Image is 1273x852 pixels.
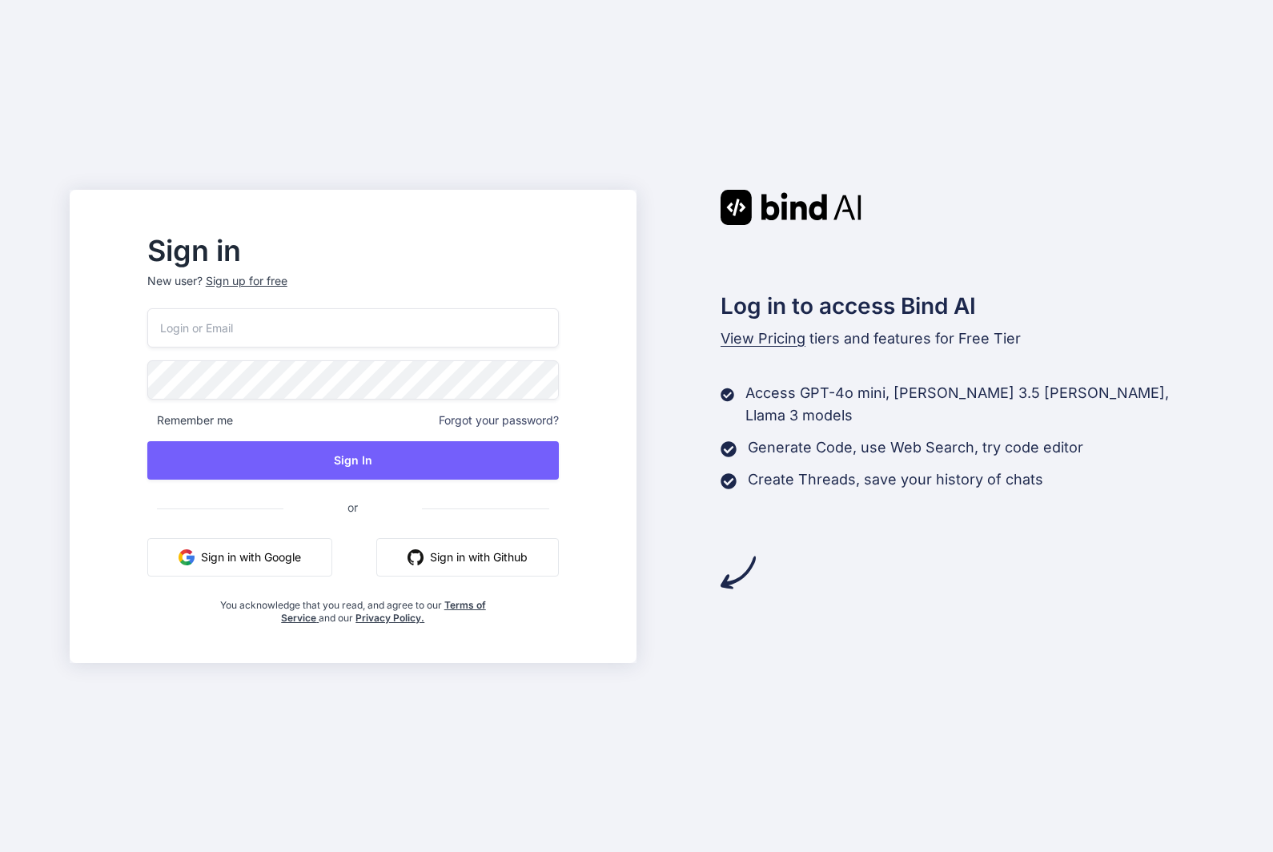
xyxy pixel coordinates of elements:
[745,382,1203,427] p: Access GPT-4o mini, [PERSON_NAME] 3.5 [PERSON_NAME], Llama 3 models
[283,488,422,527] span: or
[721,330,805,347] span: View Pricing
[206,273,287,289] div: Sign up for free
[147,412,233,428] span: Remember me
[721,328,1204,350] p: tiers and features for Free Tier
[179,549,195,565] img: google
[147,441,559,480] button: Sign In
[147,308,559,348] input: Login or Email
[748,436,1083,459] p: Generate Code, use Web Search, try code editor
[355,612,424,624] a: Privacy Policy.
[408,549,424,565] img: github
[376,538,559,577] button: Sign in with Github
[147,273,559,308] p: New user?
[721,190,861,225] img: Bind AI logo
[721,289,1204,323] h2: Log in to access Bind AI
[439,412,559,428] span: Forgot your password?
[721,555,756,590] img: arrow
[147,238,559,263] h2: Sign in
[215,589,490,625] div: You acknowledge that you read, and agree to our and our
[281,599,486,624] a: Terms of Service
[748,468,1043,491] p: Create Threads, save your history of chats
[147,538,332,577] button: Sign in with Google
